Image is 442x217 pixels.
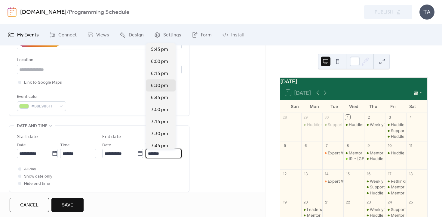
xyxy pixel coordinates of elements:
div: IRL- Long Island Happy Hour [343,156,364,161]
div: Tue [324,100,344,113]
span: 6:00 pm [151,58,168,65]
span: Settings [163,32,181,39]
a: Views [83,27,114,43]
div: 3 [387,115,392,120]
div: 10 [387,143,392,148]
div: 19 [282,200,287,205]
a: My Events [4,27,43,43]
div: [DATE] [280,78,427,85]
div: 22 [345,200,350,205]
div: 7 [324,143,329,148]
span: Form [201,32,212,39]
div: 28 [282,115,287,120]
b: Programming Schedule [69,7,130,18]
div: 21 [324,200,329,205]
span: Save [62,202,73,209]
div: Mon [305,100,324,113]
span: Date [102,142,111,149]
div: Sun [285,100,305,113]
div: 9 [366,143,371,148]
div: 17 [387,171,392,176]
div: Expert Workshop: Comp Philosophy 101 - The What, Why, How & When [322,178,343,184]
a: Install [218,27,248,43]
div: Weekly Virtual Co-working [364,178,385,184]
div: Huddle: Career Clarity for the Chronically Capable [364,190,385,196]
div: 15 [345,171,350,176]
button: AI Assistant [19,38,60,47]
span: Connect [58,32,77,39]
div: 29 [303,115,308,120]
div: 5 [282,143,287,148]
span: Show date only [24,173,52,180]
div: Huddle: Leadership Development Session 2: Defining Leadership Competencies [301,122,322,127]
div: Mentor Moments with Michele Richman - Harness the art of storytelling for lasting impact [364,150,385,156]
div: IRL- [GEOGRAPHIC_DATA] Happy Hour [349,156,422,161]
div: 18 [408,171,413,176]
div: Location [17,57,180,64]
div: Wed [344,100,364,113]
div: Huddle: Connect! Team Coaches [385,122,406,127]
div: TA [419,5,434,20]
button: Save [51,198,84,212]
span: 5:45 pm [151,46,168,53]
div: 14 [324,171,329,176]
div: 1 [345,115,350,120]
div: AI Assistant [30,39,56,46]
div: 4 [408,115,413,120]
div: Huddle: Neuroinclusion in Practice Series- Session 1: Authenticity vs. Psychological Agency at Work [385,134,406,139]
div: Support Circle: Empowering Job Seekers & Career Pathfinders [385,207,406,212]
div: Weekly Virtual Co-working [364,122,385,127]
span: 7:45 pm [151,142,168,150]
div: 20 [303,200,308,205]
div: 8 [345,143,350,148]
div: Support Circle: Empowering Job Seekers & Career Pathfinders [364,184,385,190]
span: Install [231,32,244,39]
div: Support Circle: Thriving through (Peri)Menopause and Your Career [385,128,406,133]
div: Weekly Virtual Co-working [370,207,420,212]
span: Time [146,142,155,149]
a: [DOMAIN_NAME] [20,7,66,18]
span: My Events [17,32,39,39]
span: Date [17,142,26,149]
div: 2 [366,115,371,120]
div: 13 [303,171,308,176]
div: 24 [387,200,392,205]
div: Huddle: Gatherings That Resonate: Meeting People Where They Are [364,156,385,161]
div: Sat [403,100,422,113]
span: 6:15 pm [151,70,168,77]
div: Huddle: Quarterly AI for HR [385,150,406,156]
div: 30 [324,115,329,120]
span: 7:00 pm [151,106,168,113]
img: logo [8,7,17,17]
span: Cancel [20,202,38,209]
span: #B8E986FF [31,103,57,110]
div: Weekly Virtual Co-working [364,207,385,212]
div: Expert Workshop: Strategic Leave Policies: Balancing Cost, Compliance and Coverage [322,150,343,156]
div: Mentor Moments with Anna Lenhardt -Find stability while driving impact [343,150,364,156]
span: Link to Google Maps [24,79,62,86]
div: Mentor Moments with Rebecca Price-Adjusting your communication so it lands [385,190,406,196]
a: Design [115,27,148,43]
div: Weekly Virtual Co-working [370,178,420,184]
div: Leadership Development Session 3: Supporting Next-Gen Leaders [301,207,322,212]
span: 6:30 pm [151,82,168,89]
span: All day [24,166,36,173]
span: Date and time [17,122,48,130]
b: / [66,7,69,18]
div: Leadership Development Session 3: Supporting Next-Gen Leaders [307,207,432,212]
span: Hide end time [24,180,50,188]
div: 25 [408,200,413,205]
div: Huddle: The Missing Piece in Your 2026 Plan: Team Effectiveness [343,122,364,127]
button: Cancel [10,198,49,212]
div: 16 [366,171,371,176]
div: Mentor Moments with Jen Fox-Navigating Professional Reinvention [385,184,406,190]
div: Weekly Virtual Co-working [370,122,420,127]
div: 12 [282,171,287,176]
span: Design [129,32,144,39]
a: Settings [150,27,186,43]
div: Rethinking “Executive Presence” for Neurodivergent Professionals [385,178,406,184]
div: End date [102,133,121,141]
div: Fri [383,100,403,113]
span: 7:15 pm [151,118,168,126]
